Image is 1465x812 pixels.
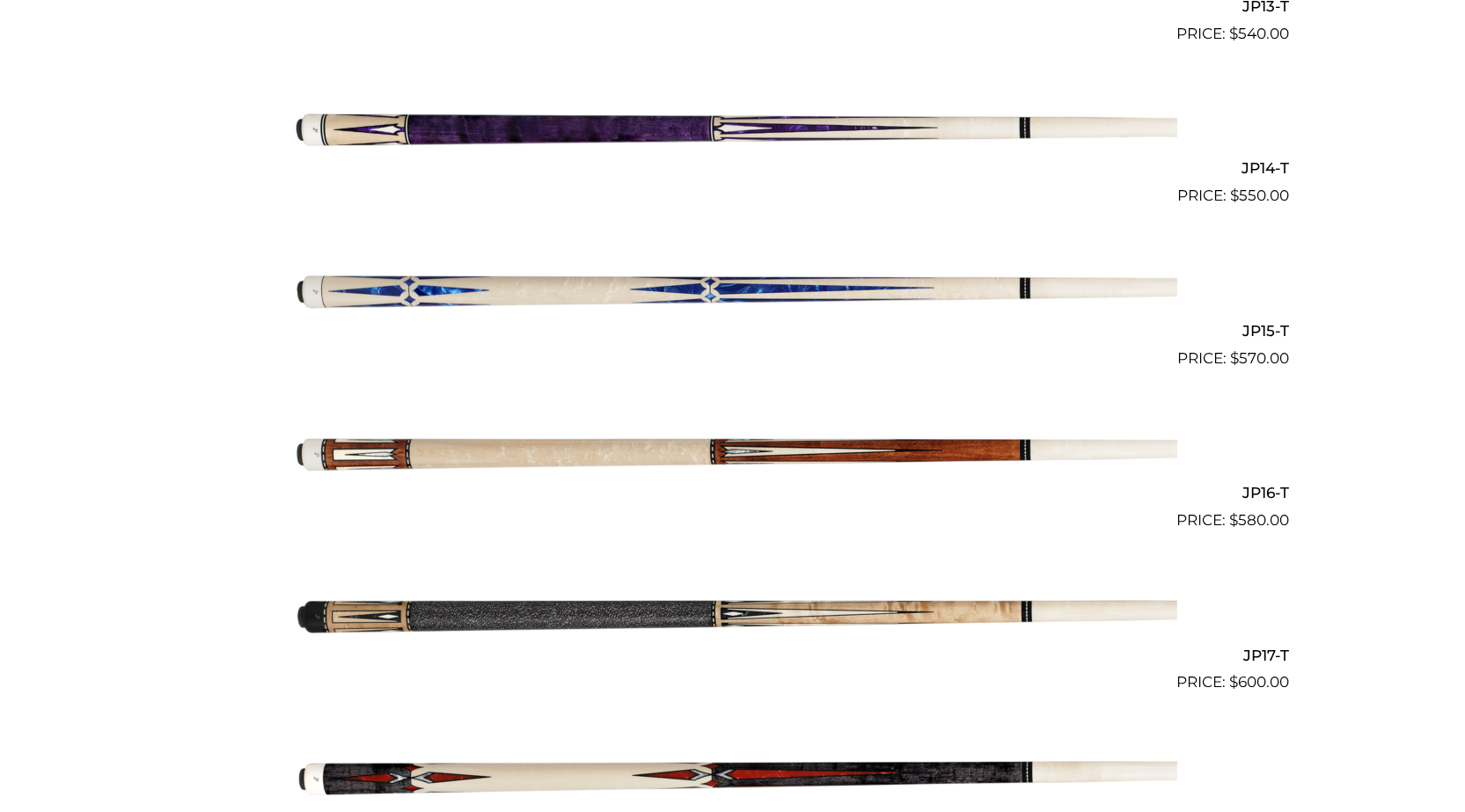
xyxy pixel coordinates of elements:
bdi: 600.00 [1229,673,1289,691]
a: JP15-T $570.00 [177,215,1289,369]
span: $ [1229,511,1238,529]
h2: JP16-T [177,477,1289,509]
span: $ [1229,25,1238,42]
img: JP16-T [289,377,1177,525]
img: JP14-T [289,53,1177,201]
img: JP17-T [289,539,1177,687]
h2: JP14-T [177,152,1289,185]
bdi: 570.00 [1230,349,1289,367]
bdi: 580.00 [1229,511,1289,529]
h2: JP15-T [177,314,1289,347]
span: $ [1230,187,1239,204]
h2: JP17-T [177,639,1289,671]
a: JP16-T $580.00 [177,377,1289,532]
a: JP14-T $550.00 [177,53,1289,208]
a: JP17-T $600.00 [177,539,1289,694]
bdi: 540.00 [1229,25,1289,42]
img: JP15-T [289,215,1177,362]
span: $ [1230,349,1239,367]
bdi: 550.00 [1230,187,1289,204]
span: $ [1229,673,1238,691]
